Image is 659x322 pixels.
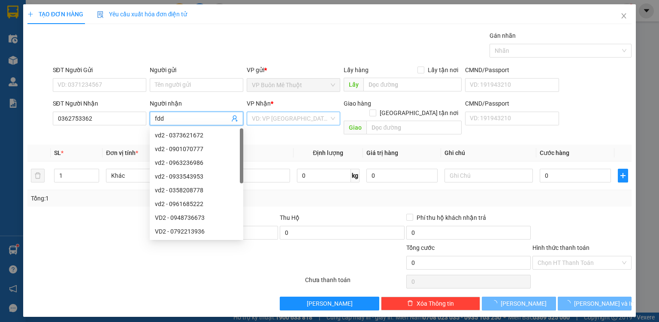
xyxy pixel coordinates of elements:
div: vd2 - 0933543953 [155,172,238,181]
img: icon [97,11,104,18]
button: delete [31,169,45,182]
div: Chưa thanh toán [304,275,405,290]
div: Người gửi [150,65,243,75]
span: Phí thu hộ khách nhận trả [413,213,490,222]
span: user-add [231,115,238,122]
div: vd2 - 0358208778 [150,183,243,197]
input: VD: Bàn, Ghế [202,169,290,182]
div: Người nhận [150,99,243,108]
span: plus [27,11,33,17]
div: VD2 - 0948736673 [155,213,238,222]
div: SĐT Người Nhận [53,99,146,108]
li: VP VP Buôn Mê Thuột [59,36,114,55]
button: deleteXóa Thông tin [381,297,480,310]
span: TẠO ĐƠN HÀNG [27,11,83,18]
span: environment [59,57,65,63]
div: vd2 - 0961685222 [150,197,243,211]
div: Tổng: 1 [31,194,255,203]
th: Ghi chú [441,145,536,161]
span: Khác [111,169,189,182]
span: [PERSON_NAME] và In [574,299,634,308]
span: Lấy hàng [344,67,369,73]
div: vd2 - 0963236986 [150,156,243,170]
li: VP VP [GEOGRAPHIC_DATA] [4,36,59,65]
input: Ghi Chú [444,169,533,182]
div: vd2 - 0901070777 [150,142,243,156]
span: Cước hàng [540,149,569,156]
label: Gán nhãn [490,32,516,39]
div: vd2 - 0961685222 [155,199,238,209]
label: Hình thức thanh toán [532,244,589,251]
span: Định lượng [313,149,343,156]
span: SL [54,149,61,156]
div: CMND/Passport [465,99,559,108]
span: loading [491,300,501,306]
li: [PERSON_NAME] [4,4,124,21]
span: kg [351,169,360,182]
span: Thu Hộ [280,214,299,221]
div: vd2 - 0963236986 [155,158,238,167]
button: [PERSON_NAME] [482,297,556,310]
button: Close [612,4,636,28]
input: 0 [366,169,438,182]
div: VD2 - 0792213936 [155,227,238,236]
span: Giá trị hàng [366,149,398,156]
span: Giao hàng [344,100,371,107]
div: VD2 - 0948736673 [150,211,243,225]
div: vd2 - 0901070777 [155,144,238,154]
span: [PERSON_NAME] [501,299,547,308]
button: plus [618,169,628,182]
span: plus [618,172,628,179]
div: VP gửi [247,65,340,75]
button: [PERSON_NAME] [280,297,379,310]
span: close [620,12,627,19]
span: Tổng cước [406,244,435,251]
span: Lấy [344,78,363,91]
span: loading [565,300,574,306]
input: Dọc đường [366,121,462,134]
div: SĐT Người Gửi [53,65,146,75]
input: Dọc đường [363,78,462,91]
div: VD2 - 0792213936 [150,225,243,238]
span: Yêu cầu xuất hóa đơn điện tử [97,11,187,18]
div: vd2 - 0373621672 [155,131,238,140]
span: Giao [344,121,366,134]
span: Xóa Thông tin [417,299,454,308]
div: CMND/Passport [465,65,559,75]
span: VP Nhận [247,100,271,107]
span: Đơn vị tính [106,149,138,156]
span: VP Buôn Mê Thuột [252,79,335,91]
div: vd2 - 0358208778 [155,185,238,195]
span: [GEOGRAPHIC_DATA] tận nơi [376,108,462,118]
span: [PERSON_NAME] [307,299,353,308]
span: delete [407,300,413,307]
div: vd2 - 0373621672 [150,128,243,142]
button: [PERSON_NAME] và In [558,297,632,310]
div: vd2 - 0933543953 [150,170,243,183]
span: Lấy tận nơi [424,65,462,75]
